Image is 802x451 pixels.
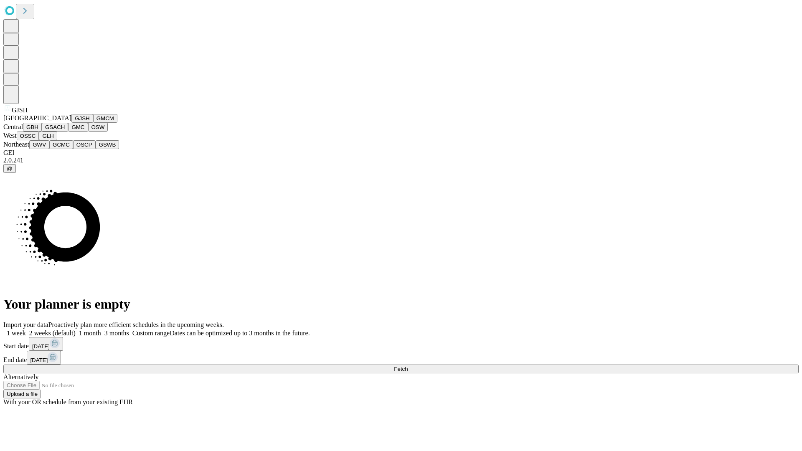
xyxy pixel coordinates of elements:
[73,140,96,149] button: OSCP
[3,149,799,157] div: GEI
[3,123,23,130] span: Central
[42,123,68,132] button: GSACH
[49,140,73,149] button: GCMC
[23,123,42,132] button: GBH
[3,157,799,164] div: 2.0.241
[88,123,108,132] button: OSW
[170,329,310,337] span: Dates can be optimized up to 3 months in the future.
[29,329,76,337] span: 2 weeks (default)
[3,114,71,122] span: [GEOGRAPHIC_DATA]
[7,329,26,337] span: 1 week
[79,329,101,337] span: 1 month
[71,114,93,123] button: GJSH
[17,132,39,140] button: OSSC
[68,123,88,132] button: GMC
[3,164,16,173] button: @
[3,141,29,148] span: Northeast
[30,357,48,363] span: [DATE]
[3,373,38,380] span: Alternatively
[132,329,170,337] span: Custom range
[96,140,119,149] button: GSWB
[394,366,408,372] span: Fetch
[29,140,49,149] button: GWV
[27,351,61,365] button: [DATE]
[32,343,50,350] span: [DATE]
[3,398,133,405] span: With your OR schedule from your existing EHR
[104,329,129,337] span: 3 months
[7,165,13,172] span: @
[29,337,63,351] button: [DATE]
[3,351,799,365] div: End date
[3,296,799,312] h1: Your planner is empty
[93,114,117,123] button: GMCM
[3,365,799,373] button: Fetch
[48,321,224,328] span: Proactively plan more efficient schedules in the upcoming weeks.
[12,106,28,114] span: GJSH
[3,337,799,351] div: Start date
[3,132,17,139] span: West
[3,390,41,398] button: Upload a file
[39,132,57,140] button: GLH
[3,321,48,328] span: Import your data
